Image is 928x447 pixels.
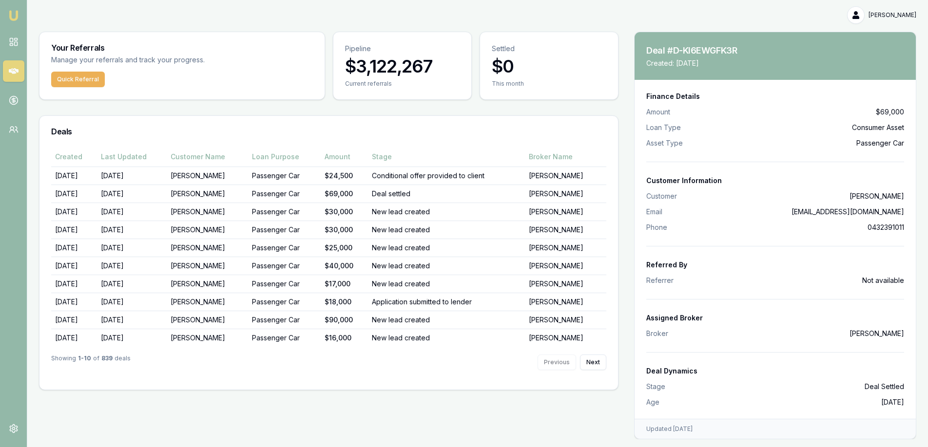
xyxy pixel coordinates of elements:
[51,257,97,275] td: [DATE]
[167,329,248,347] td: [PERSON_NAME]
[248,221,321,239] td: Passenger Car
[97,257,167,275] td: [DATE]
[525,221,606,239] td: [PERSON_NAME]
[492,80,606,88] div: This month
[646,397,659,407] dt: Age
[646,313,904,323] div: Assigned Broker
[646,138,683,148] span: Asset Type
[51,128,606,135] h3: Deals
[167,239,248,257] td: [PERSON_NAME]
[325,279,365,289] div: $17,000
[51,329,97,347] td: [DATE]
[97,275,167,293] td: [DATE]
[51,167,97,185] td: [DATE]
[252,152,317,162] div: Loan Purpose
[97,167,167,185] td: [DATE]
[51,293,97,311] td: [DATE]
[325,171,365,181] div: $24,500
[525,185,606,203] td: [PERSON_NAME]
[529,152,602,162] div: Broker Name
[646,92,904,101] div: Finance Details
[51,203,97,221] td: [DATE]
[368,329,525,347] td: New lead created
[51,354,131,370] div: Showing of deals
[97,293,167,311] td: [DATE]
[325,225,365,235] div: $30,000
[167,311,248,329] td: [PERSON_NAME]
[51,311,97,329] td: [DATE]
[167,275,248,293] td: [PERSON_NAME]
[51,275,97,293] td: [DATE]
[876,107,904,117] span: $69,000
[646,382,665,391] dt: Stage
[368,167,525,185] td: Conditional offer provided to client
[51,221,97,239] td: [DATE]
[368,257,525,275] td: New lead created
[325,333,365,343] div: $16,000
[368,311,525,329] td: New lead created
[248,185,321,203] td: Passenger Car
[646,176,904,186] div: Customer Information
[51,55,301,66] p: Manage your referrals and track your progress.
[97,203,167,221] td: [DATE]
[646,223,667,232] dt: Phone
[792,207,904,216] a: [EMAIL_ADDRESS][DOMAIN_NAME]
[525,329,606,347] td: [PERSON_NAME]
[368,221,525,239] td: New lead created
[646,260,904,270] div: Referred By
[646,123,681,132] span: Loan Type
[856,138,904,148] span: Passenger Car
[51,185,97,203] td: [DATE]
[325,243,365,253] div: $25,000
[101,354,113,370] strong: 839
[97,221,167,239] td: [DATE]
[248,311,321,329] td: Passenger Car
[248,203,321,221] td: Passenger Car
[51,72,105,87] button: Quick Referral
[325,297,365,307] div: $18,000
[368,185,525,203] td: Deal settled
[248,293,321,311] td: Passenger Car
[368,203,525,221] td: New lead created
[325,261,365,271] div: $40,000
[525,203,606,221] td: [PERSON_NAME]
[345,56,460,76] h3: $3,122,267
[646,44,753,57] h3: Deal #D-KI6EWGFK3R
[850,191,904,201] dd: [PERSON_NAME]
[248,167,321,185] td: Passenger Car
[646,329,668,338] dt: Broker
[167,221,248,239] td: [PERSON_NAME]
[325,207,365,217] div: $30,000
[97,185,167,203] td: [DATE]
[646,366,904,376] div: Deal Dynamics
[325,152,365,162] div: Amount
[525,239,606,257] td: [PERSON_NAME]
[101,152,163,162] div: Last Updated
[646,58,753,68] p: Created: [DATE]
[248,239,321,257] td: Passenger Car
[368,293,525,311] td: Application submitted to lender
[580,354,606,370] button: Next
[869,11,916,19] span: [PERSON_NAME]
[525,167,606,185] td: [PERSON_NAME]
[248,275,321,293] td: Passenger Car
[368,275,525,293] td: New lead created
[78,354,91,370] strong: 1 - 10
[171,152,244,162] div: Customer Name
[325,315,365,325] div: $90,000
[368,239,525,257] td: New lead created
[345,44,460,54] p: Pipeline
[248,329,321,347] td: Passenger Car
[868,223,904,231] a: 0432391011
[646,191,677,201] dt: Customer
[167,293,248,311] td: [PERSON_NAME]
[51,44,313,52] h3: Your Referrals
[55,152,93,162] div: Created
[51,239,97,257] td: [DATE]
[492,56,606,76] h3: $0
[97,311,167,329] td: [DATE]
[345,80,460,88] div: Current referrals
[646,107,670,117] span: Amount
[325,189,365,199] div: $69,000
